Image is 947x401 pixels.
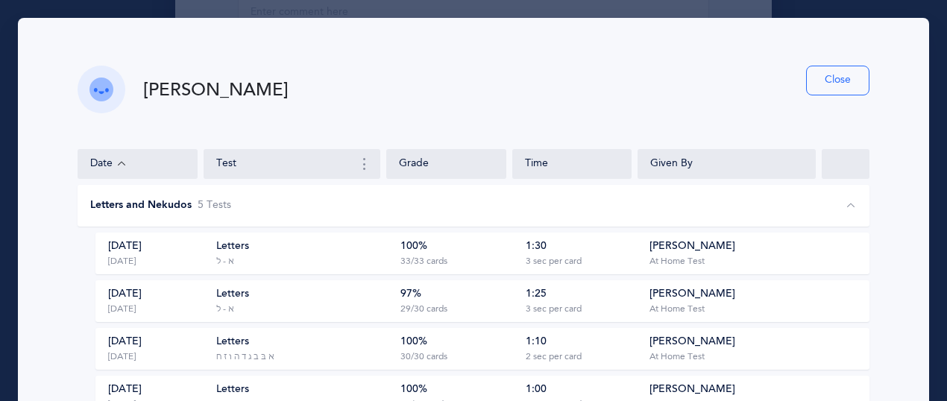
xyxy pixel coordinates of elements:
div: 1:10 [526,335,547,350]
div: 29/30 cards [400,303,447,315]
div: Test [216,155,374,173]
div: 100% [400,239,427,254]
button: Close [806,66,869,95]
div: [PERSON_NAME] [649,335,735,350]
div: Letters [216,287,249,302]
div: 1:00 [526,382,547,397]
div: [DATE] [108,256,136,268]
div: [DATE] [108,351,136,363]
div: Letters [216,335,249,350]
div: [PERSON_NAME] [649,382,735,397]
div: Date [90,156,185,172]
div: [DATE] [108,239,142,254]
div: 33/33 cards [400,256,447,268]
div: Grade [399,157,494,171]
div: At Home Test [649,256,705,268]
div: 97% [400,287,421,302]
div: [PERSON_NAME] [649,239,735,254]
div: Letters [216,239,249,254]
span: s [227,199,231,211]
div: 100% [400,335,427,350]
div: 1:30 [526,239,547,254]
div: Time [525,157,620,171]
div: א - ל [216,303,234,315]
div: [DATE] [108,287,142,302]
span: 5 Test [198,198,231,213]
div: 30/30 cards [400,351,447,363]
div: Letters [216,382,249,397]
div: [DATE] [108,335,142,350]
div: Given By [650,157,803,171]
div: [PERSON_NAME] [143,78,289,102]
div: [DATE] [108,303,136,315]
div: 2 sec per card [526,351,582,363]
div: א - ל [216,256,234,268]
div: א בּ ב ג ד ה ו ז ח [216,351,274,363]
div: [PERSON_NAME] [649,287,735,302]
div: Letters and Nekudos [90,198,192,213]
div: 3 sec per card [526,303,582,315]
div: 100% [400,382,427,397]
div: 1:25 [526,287,547,302]
div: 3 sec per card [526,256,582,268]
div: At Home Test [649,303,705,315]
div: At Home Test [649,351,705,363]
div: [DATE] [108,382,142,397]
